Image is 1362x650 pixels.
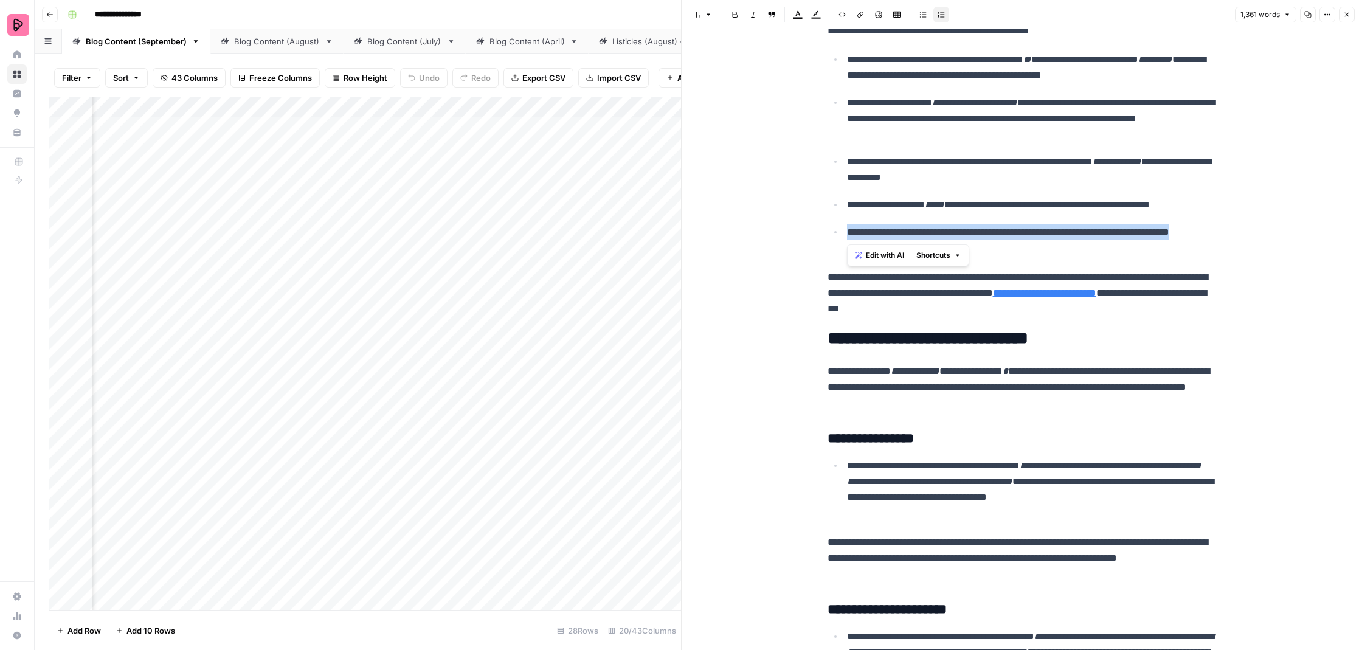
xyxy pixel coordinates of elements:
span: Import CSV [597,72,641,84]
span: 43 Columns [171,72,218,84]
button: Freeze Columns [230,68,320,88]
a: Usage [7,606,27,626]
span: Export CSV [522,72,565,84]
button: Import CSV [578,68,649,88]
a: Blog Content (September) [62,29,210,54]
a: Blog Content (July) [344,29,466,54]
span: Undo [419,72,440,84]
div: 28 Rows [552,621,603,640]
a: Blog Content (August) [210,29,344,54]
button: Add 10 Rows [108,621,182,640]
a: Listicles (August) - WIP [589,29,725,54]
div: Blog Content (July) [367,35,442,47]
span: Freeze Columns [249,72,312,84]
button: Help + Support [7,626,27,645]
span: Row Height [344,72,387,84]
a: Opportunities [7,103,27,123]
button: 43 Columns [153,68,226,88]
button: Undo [400,68,448,88]
div: Blog Content (September) [86,35,187,47]
button: Sort [105,68,148,88]
button: 1,361 words [1235,7,1296,22]
div: Blog Content (August) [234,35,320,47]
span: Add 10 Rows [126,624,175,637]
button: Row Height [325,68,395,88]
a: Browse [7,64,27,84]
div: Listicles (August) - WIP [612,35,701,47]
button: Edit with AI [850,247,909,263]
button: Add Column [659,68,732,88]
a: Home [7,45,27,64]
span: Redo [471,72,491,84]
span: Filter [62,72,81,84]
button: Workspace: Preply [7,10,27,40]
span: 1,361 words [1240,9,1280,20]
span: Shortcuts [916,250,950,261]
button: Export CSV [503,68,573,88]
button: Redo [452,68,499,88]
div: Blog Content (April) [489,35,565,47]
a: Your Data [7,123,27,142]
a: Insights [7,84,27,103]
span: Edit with AI [866,250,904,261]
img: Preply Logo [7,14,29,36]
a: Settings [7,587,27,606]
a: Blog Content (April) [466,29,589,54]
button: Add Row [49,621,108,640]
span: Sort [113,72,129,84]
div: 20/43 Columns [603,621,681,640]
span: Add Row [67,624,101,637]
button: Filter [54,68,100,88]
button: Shortcuts [911,247,966,263]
